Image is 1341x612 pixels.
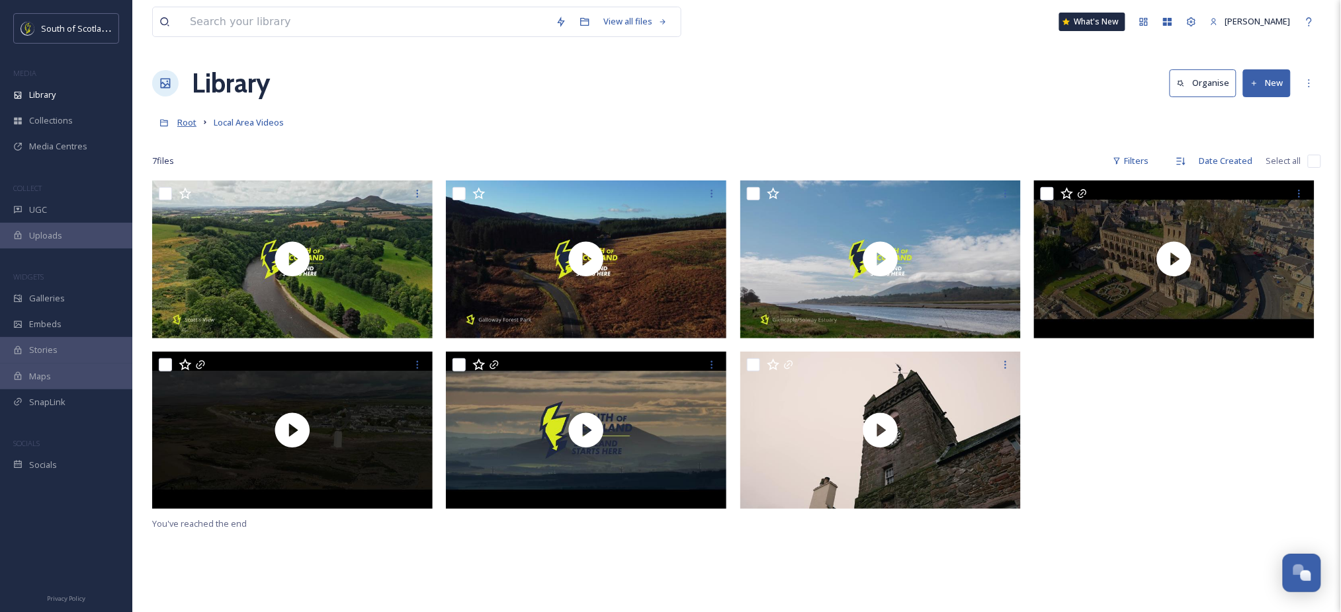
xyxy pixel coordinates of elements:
button: New [1243,69,1291,96]
input: Search your library [183,7,549,36]
span: Select all [1266,155,1301,167]
span: SnapLink [29,396,65,408]
span: Embeds [29,318,62,330]
div: Filters [1106,148,1156,174]
span: Library [29,89,56,101]
img: thumbnail [740,352,1021,510]
span: Galleries [29,292,65,305]
span: SOCIALS [13,438,40,448]
img: thumbnail [446,180,726,338]
span: [PERSON_NAME] [1225,15,1291,27]
span: 7 file s [152,155,174,167]
span: South of Scotland Destination Alliance [41,22,192,34]
span: Local Area Videos [214,116,284,128]
img: thumbnail [152,180,433,338]
img: thumbnail [152,352,433,510]
span: Media Centres [29,140,87,153]
img: images.jpeg [21,22,34,35]
span: Socials [29,459,57,471]
a: [PERSON_NAME] [1203,9,1297,34]
a: Privacy Policy [47,590,85,605]
span: Privacy Policy [47,594,85,603]
img: thumbnail [740,180,1021,338]
span: Collections [29,114,73,127]
a: Organise [1170,69,1243,96]
span: WIDGETS [13,272,44,282]
a: View all files [597,9,674,34]
button: Organise [1170,69,1236,96]
span: You've reached the end [152,517,247,529]
span: Root [177,116,196,128]
img: thumbnail [446,352,726,510]
a: Library [192,63,270,103]
a: Root [177,114,196,130]
span: UGC [29,204,47,216]
span: Uploads [29,229,62,242]
span: Maps [29,370,51,383]
a: Local Area Videos [214,114,284,130]
a: What's New [1059,13,1125,31]
button: Open Chat [1283,554,1321,592]
div: Date Created [1193,148,1260,174]
img: thumbnail [1034,180,1315,338]
span: COLLECT [13,183,42,193]
span: Stories [29,344,58,356]
span: MEDIA [13,68,36,78]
